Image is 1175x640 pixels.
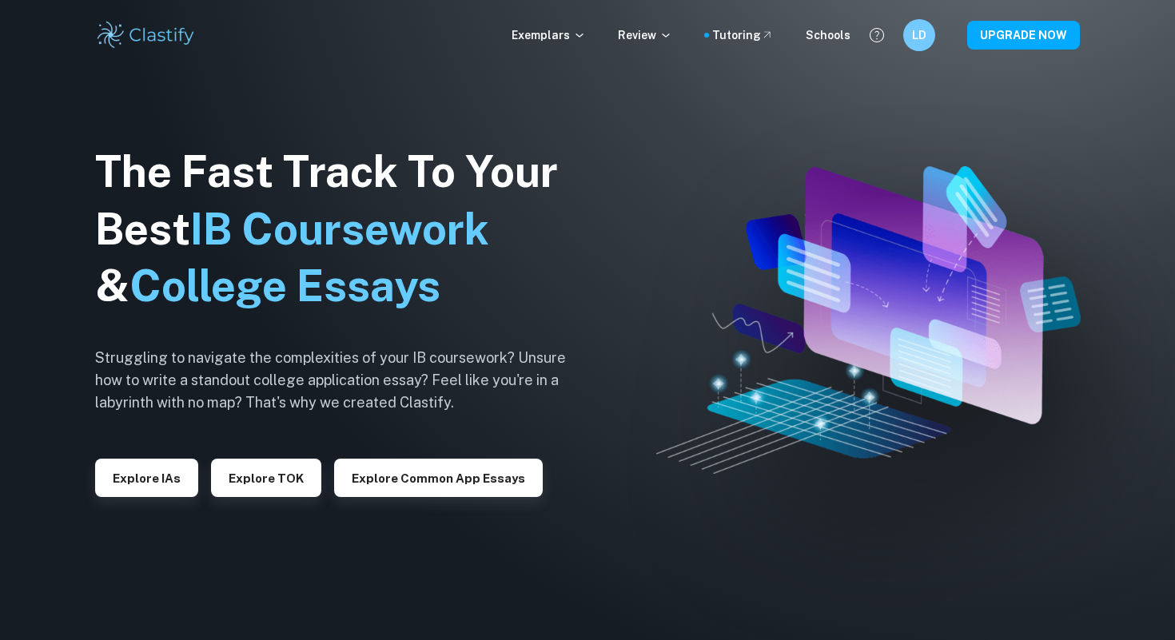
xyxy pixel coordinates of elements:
button: Explore TOK [211,459,321,497]
span: IB Coursework [190,204,489,254]
button: Explore IAs [95,459,198,497]
h6: LD [910,26,929,44]
button: LD [903,19,935,51]
a: Explore TOK [211,470,321,485]
h6: Struggling to navigate the complexities of your IB coursework? Unsure how to write a standout col... [95,347,591,414]
a: Schools [806,26,850,44]
p: Exemplars [512,26,586,44]
h1: The Fast Track To Your Best & [95,143,591,316]
button: Help and Feedback [863,22,890,49]
button: Explore Common App essays [334,459,543,497]
button: UPGRADE NOW [967,21,1080,50]
a: Tutoring [712,26,774,44]
img: Clastify hero [656,166,1081,473]
img: Clastify logo [95,19,197,51]
p: Review [618,26,672,44]
span: College Essays [129,260,440,311]
a: Explore Common App essays [334,470,543,485]
a: Explore IAs [95,470,198,485]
